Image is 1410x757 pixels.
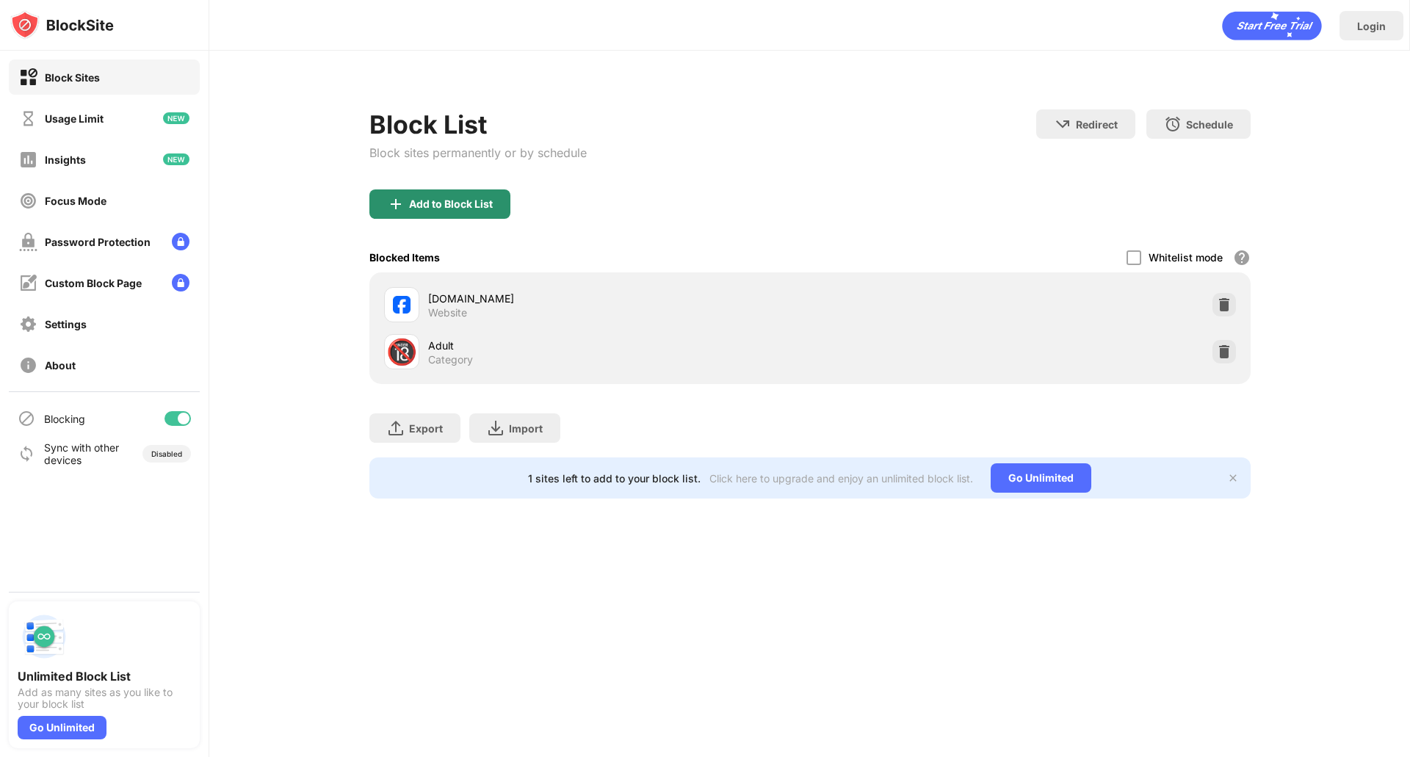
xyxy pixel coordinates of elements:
[1227,472,1239,484] img: x-button.svg
[19,356,37,374] img: about-off.svg
[45,236,151,248] div: Password Protection
[163,153,189,165] img: new-icon.svg
[1149,251,1223,264] div: Whitelist mode
[428,353,473,366] div: Category
[44,413,85,425] div: Blocking
[369,251,440,264] div: Blocked Items
[45,71,100,84] div: Block Sites
[44,441,120,466] div: Sync with other devices
[45,359,76,372] div: About
[45,112,104,125] div: Usage Limit
[19,274,37,292] img: customize-block-page-off.svg
[18,716,106,739] div: Go Unlimited
[393,296,411,314] img: favicons
[19,109,37,128] img: time-usage-off.svg
[409,422,443,435] div: Export
[1357,20,1386,32] div: Login
[709,472,973,485] div: Click here to upgrade and enjoy an unlimited block list.
[19,151,37,169] img: insights-off.svg
[428,291,810,306] div: [DOMAIN_NAME]
[19,315,37,333] img: settings-off.svg
[172,274,189,291] img: lock-menu.svg
[18,410,35,427] img: blocking-icon.svg
[19,233,37,251] img: password-protection-off.svg
[18,687,191,710] div: Add as many sites as you like to your block list
[428,338,810,353] div: Adult
[386,337,417,367] div: 🔞
[369,145,587,160] div: Block sites permanently or by schedule
[151,449,182,458] div: Disabled
[163,112,189,124] img: new-icon.svg
[1222,11,1322,40] div: animation
[10,10,114,40] img: logo-blocksite.svg
[409,198,493,210] div: Add to Block List
[369,109,587,140] div: Block List
[528,472,701,485] div: 1 sites left to add to your block list.
[18,610,70,663] img: push-block-list.svg
[991,463,1091,493] div: Go Unlimited
[19,68,37,87] img: block-on.svg
[1076,118,1118,131] div: Redirect
[19,192,37,210] img: focus-off.svg
[428,306,467,319] div: Website
[18,445,35,463] img: sync-icon.svg
[509,422,543,435] div: Import
[45,153,86,166] div: Insights
[172,233,189,250] img: lock-menu.svg
[45,195,106,207] div: Focus Mode
[45,318,87,330] div: Settings
[18,669,191,684] div: Unlimited Block List
[45,277,142,289] div: Custom Block Page
[1186,118,1233,131] div: Schedule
